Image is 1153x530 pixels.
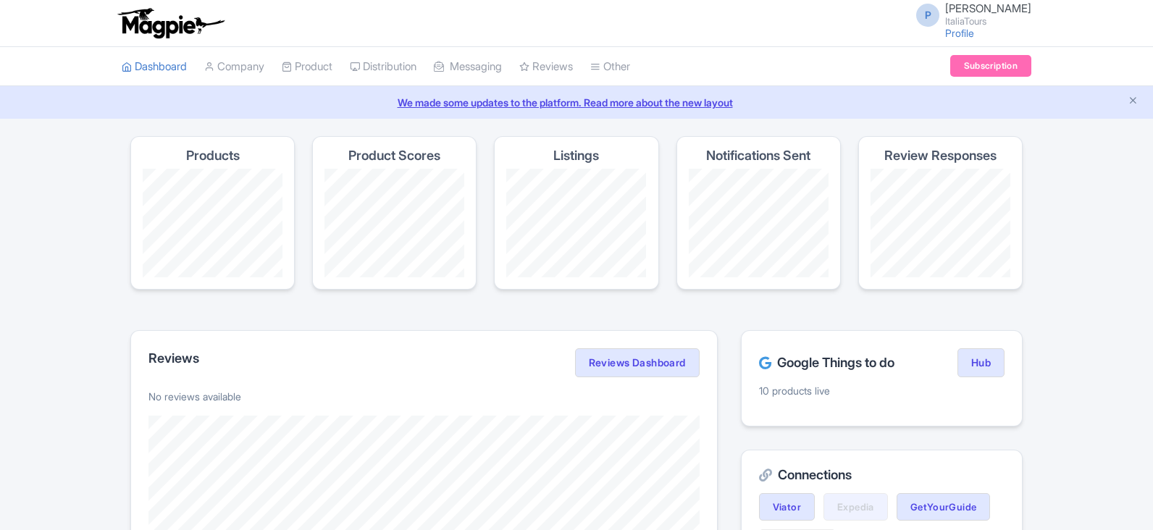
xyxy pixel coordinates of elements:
[884,148,997,163] h4: Review Responses
[759,383,1005,398] p: 10 products live
[186,148,240,163] h4: Products
[114,7,227,39] img: logo-ab69f6fb50320c5b225c76a69d11143b.png
[350,47,416,87] a: Distribution
[148,389,700,404] p: No reviews available
[148,351,199,366] h2: Reviews
[9,95,1144,110] a: We made some updates to the platform. Read more about the new layout
[122,47,187,87] a: Dashboard
[1128,93,1139,110] button: Close announcement
[706,148,810,163] h4: Notifications Sent
[945,27,974,39] a: Profile
[957,348,1005,377] a: Hub
[348,148,440,163] h4: Product Scores
[590,47,630,87] a: Other
[907,3,1031,26] a: P [PERSON_NAME] ItaliaTours
[897,493,991,521] a: GetYourGuide
[575,348,700,377] a: Reviews Dashboard
[434,47,502,87] a: Messaging
[945,17,1031,26] small: ItaliaTours
[204,47,264,87] a: Company
[759,493,815,521] a: Viator
[950,55,1031,77] a: Subscription
[759,356,894,370] h2: Google Things to do
[519,47,573,87] a: Reviews
[553,148,599,163] h4: Listings
[945,1,1031,15] span: [PERSON_NAME]
[916,4,939,27] span: P
[282,47,332,87] a: Product
[823,493,888,521] a: Expedia
[759,468,1005,482] h2: Connections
